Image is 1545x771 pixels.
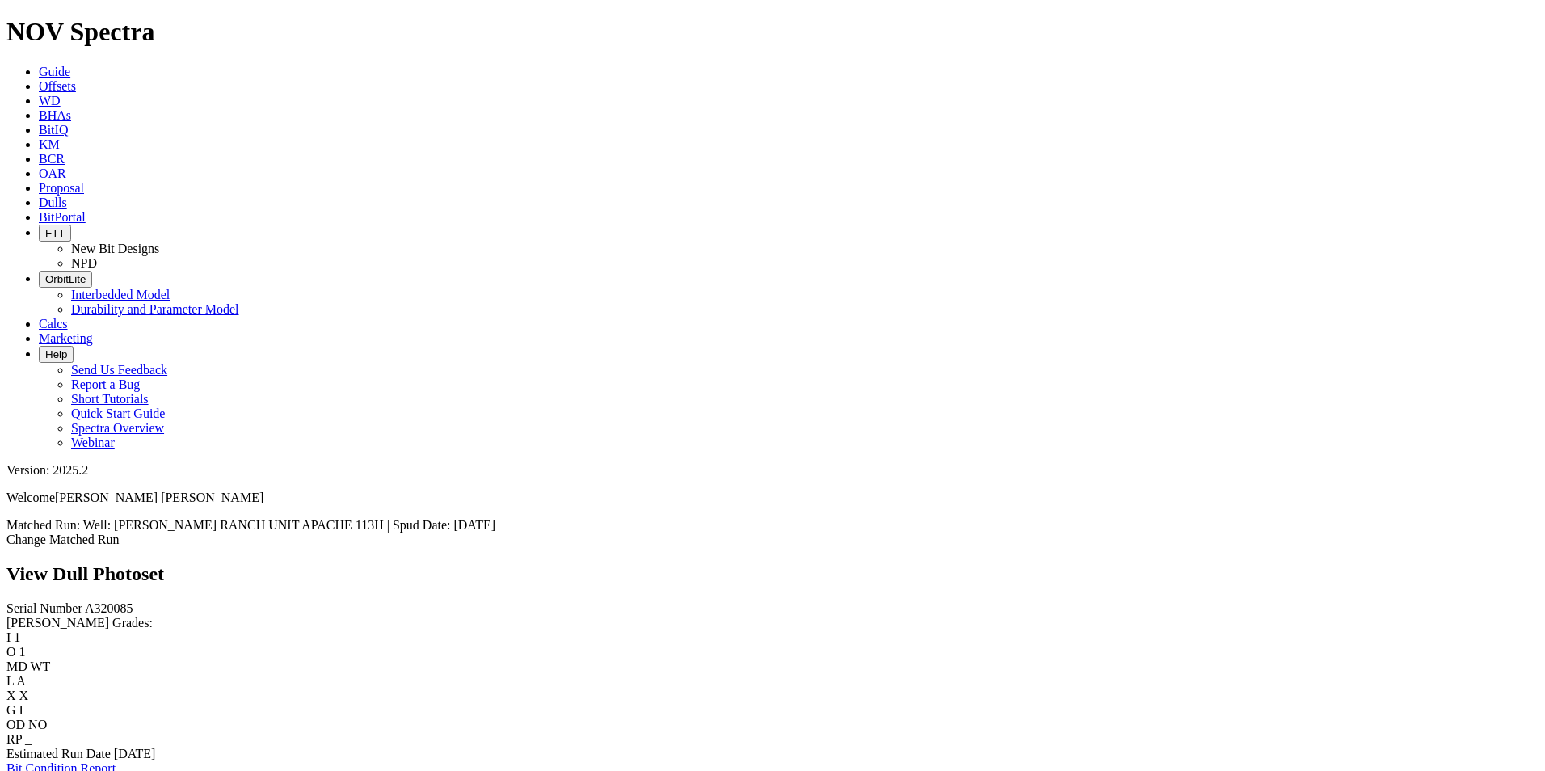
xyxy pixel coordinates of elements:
[6,747,111,760] label: Estimated Run Date
[39,346,74,363] button: Help
[71,288,170,301] a: Interbedded Model
[45,348,67,360] span: Help
[6,491,1539,505] p: Welcome
[39,166,66,180] a: OAR
[28,718,47,731] span: NO
[6,616,1539,630] div: [PERSON_NAME] Grades:
[114,747,156,760] span: [DATE]
[6,601,82,615] label: Serial Number
[6,718,25,731] label: OD
[39,317,68,331] a: Calcs
[39,225,71,242] button: FTT
[6,463,1539,478] div: Version: 2025.2
[39,94,61,107] a: WD
[71,407,165,420] a: Quick Start Guide
[71,377,140,391] a: Report a Bug
[39,196,67,209] a: Dulls
[25,732,32,746] span: _
[39,210,86,224] a: BitPortal
[6,703,16,717] label: G
[19,645,26,659] span: 1
[71,363,167,377] a: Send Us Feedback
[6,630,11,644] label: I
[71,256,97,270] a: NPD
[71,242,159,255] a: New Bit Designs
[39,123,68,137] a: BitIQ
[6,17,1539,47] h1: NOV Spectra
[71,436,115,449] a: Webinar
[39,137,60,151] a: KM
[83,518,495,532] span: Well: [PERSON_NAME] RANCH UNIT APACHE 113H | Spud Date: [DATE]
[6,563,1539,585] h2: View Dull Photoset
[39,108,71,122] a: BHAs
[39,152,65,166] a: BCR
[6,518,80,532] span: Matched Run:
[39,271,92,288] button: OrbitLite
[39,331,93,345] a: Marketing
[6,533,120,546] a: Change Matched Run
[6,689,16,702] label: X
[71,302,239,316] a: Durability and Parameter Model
[39,65,70,78] a: Guide
[19,703,23,717] span: I
[14,630,20,644] span: 1
[45,273,86,285] span: OrbitLite
[39,79,76,93] a: Offsets
[6,732,22,746] label: RP
[6,659,27,673] label: MD
[39,181,84,195] a: Proposal
[6,645,16,659] label: O
[16,674,26,688] span: A
[55,491,263,504] span: [PERSON_NAME] [PERSON_NAME]
[71,392,149,406] a: Short Tutorials
[19,689,29,702] span: X
[6,674,14,688] label: L
[71,421,164,435] a: Spectra Overview
[85,601,133,615] span: A320085
[31,659,51,673] span: WT
[45,227,65,239] span: FTT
